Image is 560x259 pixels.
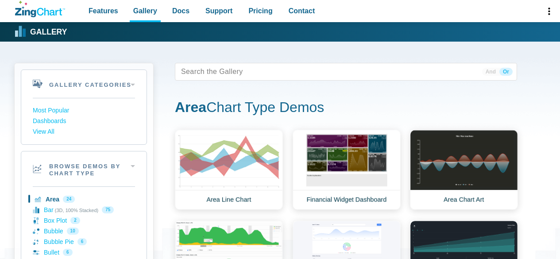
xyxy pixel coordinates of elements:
[175,130,283,210] a: Area Line Chart
[248,5,272,17] span: Pricing
[133,5,157,17] span: Gallery
[205,5,232,17] span: Support
[15,25,67,39] a: Gallery
[175,98,517,118] h1: Chart Type Demos
[33,116,135,127] a: Dashboards
[21,70,147,98] h2: Gallery Categories
[21,151,147,187] h2: Browse Demos By Chart Type
[499,68,513,76] span: Or
[172,5,189,17] span: Docs
[175,99,206,115] strong: Area
[15,1,65,17] a: ZingChart Logo. Click to return to the homepage
[89,5,118,17] span: Features
[289,5,315,17] span: Contact
[30,28,67,36] strong: Gallery
[33,105,135,116] a: Most Popular
[410,130,518,210] a: Area Chart Art
[293,130,401,210] a: Financial Widget Dashboard
[482,68,499,76] span: And
[33,127,135,137] a: View All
